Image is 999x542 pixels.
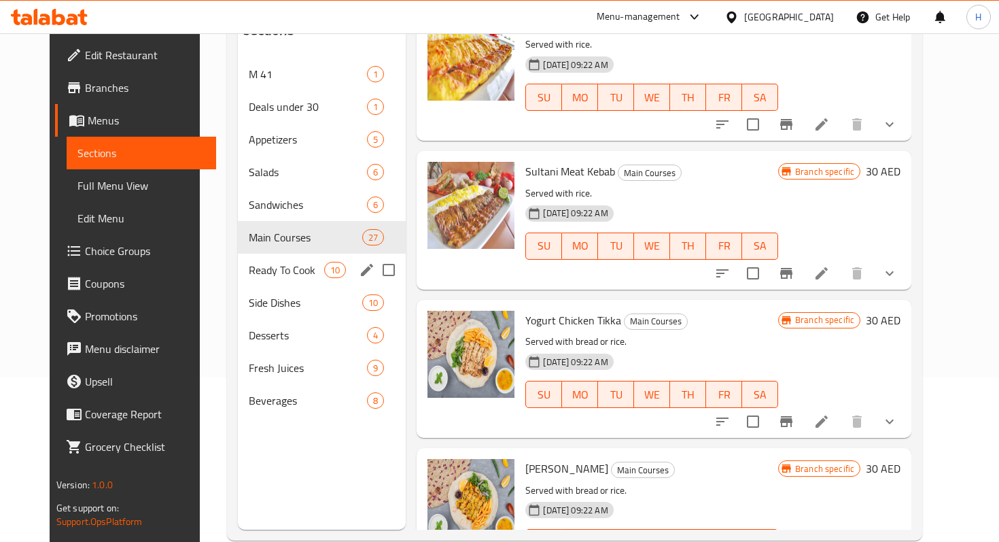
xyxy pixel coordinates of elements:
[238,188,406,221] div: Sandwiches6
[55,365,216,398] a: Upsell
[55,430,216,463] a: Grocery Checklist
[85,243,205,259] span: Choice Groups
[525,36,778,53] p: Served with rice.
[56,499,119,517] span: Get support on:
[249,66,368,82] span: M 41
[975,10,981,24] span: H
[598,84,634,111] button: TU
[249,392,368,409] span: Beverages
[67,169,216,202] a: Full Menu View
[625,314,687,329] span: Main Courses
[670,233,706,260] button: TH
[881,413,898,430] svg: Show Choices
[670,381,706,408] button: TH
[597,9,680,25] div: Menu-management
[367,99,384,115] div: items
[55,398,216,430] a: Coverage Report
[639,88,665,107] span: WE
[567,88,593,107] span: MO
[85,439,205,455] span: Grocery Checklist
[739,110,767,139] span: Select to update
[525,482,778,499] p: Served with bread or rice.
[676,88,701,107] span: TH
[88,112,205,129] span: Menus
[367,327,384,343] div: items
[748,88,773,107] span: SA
[634,381,670,408] button: WE
[249,294,363,311] span: Side Dishes
[531,236,557,256] span: SU
[77,210,205,226] span: Edit Menu
[538,504,613,517] span: [DATE] 09:22 AM
[712,88,737,107] span: FR
[238,352,406,384] div: Fresh Juices9
[249,327,368,343] span: Desserts
[367,164,384,180] div: items
[866,459,900,478] h6: 30 AED
[790,165,860,178] span: Branch specific
[706,381,742,408] button: FR
[712,236,737,256] span: FR
[873,257,906,290] button: show more
[813,265,830,282] a: Edit menu item
[55,235,216,267] a: Choice Groups
[92,476,113,494] span: 1.0.0
[770,108,803,141] button: Branch-specific-item
[676,385,701,405] span: TH
[676,236,701,256] span: TH
[618,165,681,181] span: Main Courses
[567,385,593,405] span: MO
[706,405,739,438] button: sort-choices
[538,207,613,220] span: [DATE] 09:22 AM
[238,384,406,417] div: Beverages8
[770,405,803,438] button: Branch-specific-item
[249,262,325,278] span: Ready To Cook
[639,236,665,256] span: WE
[238,319,406,352] div: Desserts4
[325,264,345,277] span: 10
[67,137,216,169] a: Sections
[538,58,613,71] span: [DATE] 09:22 AM
[706,108,739,141] button: sort-choices
[85,80,205,96] span: Branches
[525,333,778,350] p: Served with bread or rice.
[881,116,898,133] svg: Show Choices
[238,221,406,254] div: Main Courses27
[357,260,377,280] button: edit
[790,314,860,326] span: Branch specific
[56,513,143,530] a: Support.OpsPlatform
[742,84,778,111] button: SA
[748,385,773,405] span: SA
[611,462,675,478] div: Main Courses
[238,90,406,123] div: Deals under 301
[362,294,384,311] div: items
[427,311,514,398] img: Yogurt Chicken Tikka
[634,233,670,260] button: WE
[368,166,383,179] span: 6
[238,156,406,188] div: Salads6
[841,257,873,290] button: delete
[85,373,205,390] span: Upsell
[706,233,742,260] button: FR
[249,131,368,148] div: Appetizers
[525,233,562,260] button: SU
[85,308,205,324] span: Promotions
[368,329,383,342] span: 4
[427,162,514,249] img: Sultani Meat Kebab
[866,162,900,181] h6: 30 AED
[249,99,368,115] span: Deals under 30
[55,71,216,104] a: Branches
[55,104,216,137] a: Menus
[368,199,383,211] span: 6
[238,123,406,156] div: Appetizers5
[603,385,629,405] span: TU
[238,52,406,422] nav: Menu sections
[363,231,383,244] span: 27
[562,381,598,408] button: MO
[790,462,860,475] span: Branch specific
[562,84,598,111] button: MO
